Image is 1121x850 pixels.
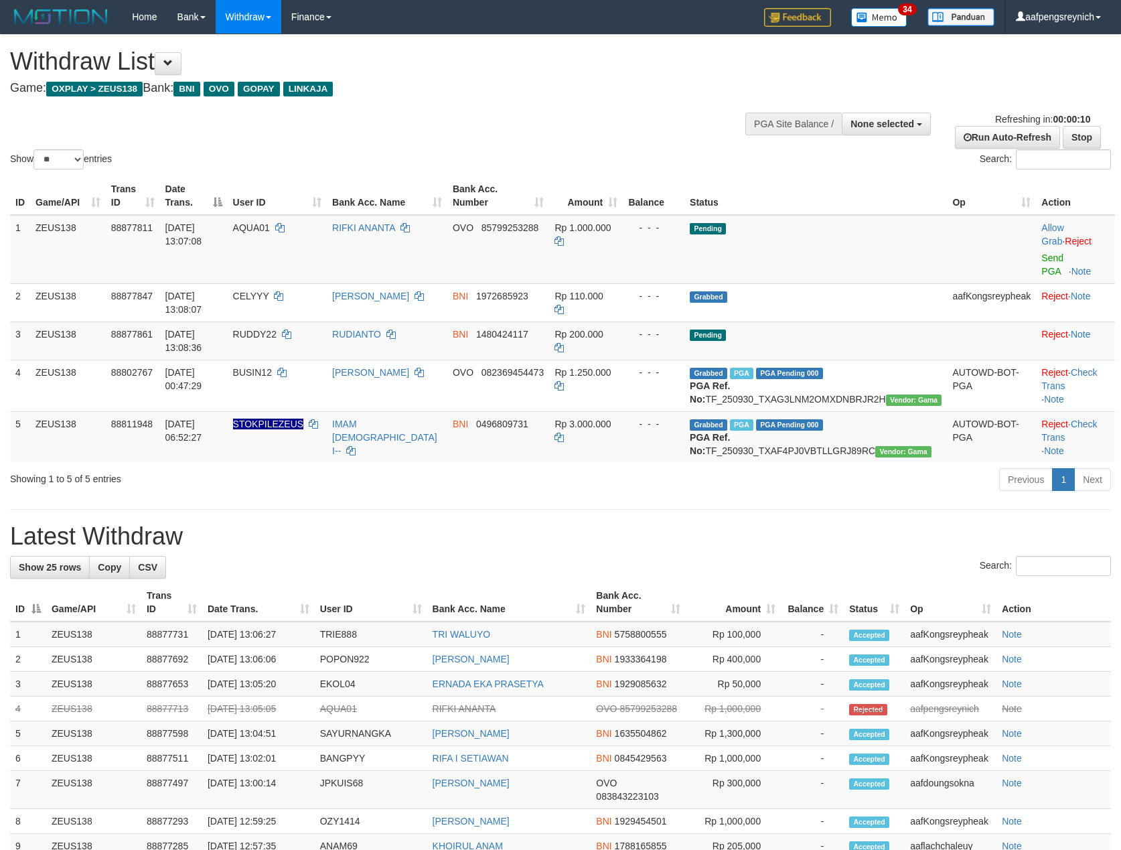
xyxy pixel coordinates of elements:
span: OVO [204,82,234,96]
td: 2 [10,647,46,672]
th: Balance [623,177,684,215]
span: BNI [453,329,468,340]
span: 88877861 [111,329,153,340]
span: Rejected [849,704,887,715]
td: Rp 1,300,000 [686,721,781,746]
span: Rp 110.000 [554,291,603,301]
td: - [781,622,844,647]
td: - [781,672,844,697]
td: ZEUS138 [30,215,106,284]
td: 4 [10,360,30,411]
a: Stop [1063,126,1101,149]
a: CSV [129,556,166,579]
td: TRIE888 [315,622,427,647]
a: [PERSON_NAME] [433,654,510,664]
td: 1 [10,622,46,647]
span: 88802767 [111,367,153,378]
span: 88877811 [111,222,153,233]
a: [PERSON_NAME] [433,728,510,739]
span: BNI [453,291,468,301]
span: [DATE] 06:52:27 [165,419,202,443]
th: User ID: activate to sort column ascending [315,583,427,622]
td: ZEUS138 [46,697,141,721]
th: Balance: activate to sort column ascending [781,583,844,622]
span: OVO [596,703,617,714]
div: - - - [628,289,679,303]
span: PGA Pending [756,368,823,379]
td: - [781,809,844,834]
th: Status [684,177,947,215]
th: Amount: activate to sort column ascending [686,583,781,622]
a: Note [1044,394,1064,405]
td: 3 [10,322,30,360]
td: OZY1414 [315,809,427,834]
a: Note [1071,291,1091,301]
b: PGA Ref. No: [690,380,730,405]
span: BNI [596,728,611,739]
td: - [781,647,844,672]
span: [DATE] 13:08:07 [165,291,202,315]
td: aafKongsreypheak [905,721,996,746]
span: Copy 1480424117 to clipboard [476,329,528,340]
span: BNI [453,419,468,429]
a: Reject [1065,236,1092,246]
label: Search: [980,556,1111,576]
a: Note [1002,728,1022,739]
td: Rp 400,000 [686,647,781,672]
a: Send PGA [1041,253,1063,277]
span: Nama rekening ada tanda titik/strip, harap diedit [233,419,304,429]
a: TRI WALUYO [433,629,491,640]
td: · [1036,322,1115,360]
span: Copy [98,562,121,573]
td: 1 [10,215,30,284]
td: [DATE] 13:06:27 [202,622,315,647]
td: ZEUS138 [46,672,141,697]
span: 88811948 [111,419,153,429]
a: Previous [999,468,1053,491]
span: Copy 1933364198 to clipboard [615,654,667,664]
a: Show 25 rows [10,556,90,579]
a: Note [1002,629,1022,640]
td: · · [1036,411,1115,463]
a: RIFKI ANANTA [433,703,496,714]
a: Note [1002,703,1022,714]
td: Rp 1,000,000 [686,746,781,771]
span: CELYYY [233,291,269,301]
th: Action [1036,177,1115,215]
span: Refreshing in: [995,114,1090,125]
td: aafKongsreypheak [905,622,996,647]
a: Note [1071,329,1091,340]
td: ZEUS138 [46,746,141,771]
td: - [781,771,844,809]
span: BNI [596,679,611,689]
span: None selected [850,119,914,129]
span: BNI [596,629,611,640]
span: Copy 1929085632 to clipboard [615,679,667,689]
td: 88877598 [141,721,202,746]
span: Show 25 rows [19,562,81,573]
th: User ID: activate to sort column ascending [228,177,327,215]
td: Rp 100,000 [686,622,781,647]
span: Copy 083843223103 to clipboard [596,791,658,802]
td: 5 [10,411,30,463]
th: ID: activate to sort column descending [10,583,46,622]
a: Copy [89,556,130,579]
span: Grabbed [690,419,727,431]
div: - - - [628,417,679,431]
span: Rp 200.000 [554,329,603,340]
a: RIFKI ANANTA [332,222,395,233]
span: 34 [898,3,916,15]
span: Grabbed [690,291,727,303]
img: Feedback.jpg [764,8,831,27]
td: [DATE] 13:02:01 [202,746,315,771]
a: Reject [1041,419,1068,429]
a: [PERSON_NAME] [433,816,510,827]
td: [DATE] 13:05:20 [202,672,315,697]
td: ZEUS138 [30,322,106,360]
span: Accepted [849,679,889,691]
span: Copy 1635504862 to clipboard [615,728,667,739]
th: Amount: activate to sort column ascending [549,177,623,215]
a: Note [1002,679,1022,689]
img: Button%20Memo.svg [851,8,907,27]
a: Note [1071,266,1092,277]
